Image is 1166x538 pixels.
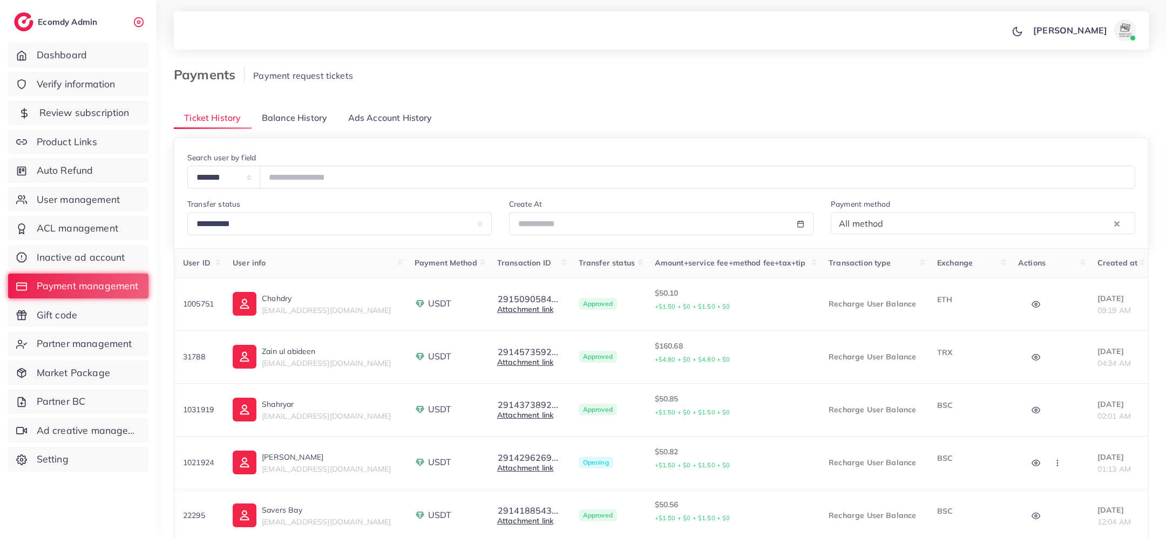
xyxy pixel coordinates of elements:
[37,394,86,408] span: Partner BC
[187,152,256,163] label: Search user by field
[428,403,452,416] span: USDT
[655,461,730,469] small: +$1.50 + $0 + $1.50 + $0
[937,258,973,268] span: Exchange
[8,389,148,414] a: Partner BC
[497,294,559,304] button: 2915090584...
[37,424,140,438] span: Ad creative management
[655,445,811,472] p: $50.82
[37,279,139,293] span: Payment management
[1097,358,1131,368] span: 04:34 AM
[1097,464,1131,474] span: 01:13 AM
[37,337,132,351] span: Partner management
[829,258,891,268] span: Transaction type
[837,215,886,231] span: All method
[348,112,432,124] span: Ads Account History
[1097,398,1140,411] p: [DATE]
[8,130,148,154] a: Product Links
[655,498,811,525] p: $50.56
[262,305,391,315] span: [EMAIL_ADDRESS][DOMAIN_NAME]
[8,447,148,472] a: Setting
[579,404,617,416] span: Approved
[497,258,551,268] span: Transaction ID
[262,464,391,474] span: [EMAIL_ADDRESS][DOMAIN_NAME]
[262,292,391,305] p: Chohdry
[579,298,617,310] span: Approved
[262,358,391,368] span: [EMAIL_ADDRESS][DOMAIN_NAME]
[887,215,1111,231] input: Search for option
[655,287,811,313] p: $50.10
[829,350,920,363] p: Recharge User Balance
[497,453,559,462] button: 2914296269...
[655,339,811,366] p: $160.68
[233,451,256,474] img: ic-user-info.36bf1079.svg
[428,350,452,363] span: USDT
[8,158,148,183] a: Auto Refund
[937,293,1001,306] p: ETH
[497,516,553,526] a: Attachment link
[262,451,391,464] p: [PERSON_NAME]
[497,506,559,515] button: 2914188543...
[1097,292,1140,305] p: [DATE]
[8,360,148,385] a: Market Package
[262,112,327,124] span: Balance History
[1097,305,1131,315] span: 09:19 AM
[937,399,1001,412] p: BSC
[579,258,635,268] span: Transfer status
[183,509,215,522] p: 22295
[829,297,920,310] p: Recharge User Balance
[428,297,452,310] span: USDT
[253,70,353,81] span: Payment request tickets
[428,456,452,468] span: USDT
[655,258,806,268] span: Amount+service fee+method fee+tax+tip
[38,17,100,27] h2: Ecomdy Admin
[579,351,617,363] span: Approved
[428,509,452,521] span: USDT
[233,292,256,316] img: ic-user-info.36bf1079.svg
[37,452,69,466] span: Setting
[8,274,148,298] a: Payment management
[8,72,148,97] a: Verify information
[415,351,425,362] img: payment
[497,347,559,357] button: 2914573592...
[37,48,87,62] span: Dashboard
[37,221,118,235] span: ACL management
[497,400,559,410] button: 2914373892...
[8,43,148,67] a: Dashboard
[183,258,211,268] span: User ID
[233,345,256,369] img: ic-user-info.36bf1079.svg
[1097,258,1138,268] span: Created at
[831,199,890,209] label: Payment method
[937,452,1001,465] p: BSC
[37,308,77,322] span: Gift code
[1097,451,1140,464] p: [DATE]
[831,212,1135,234] div: Search for option
[655,356,730,363] small: +$4.80 + $0 + $4.80 + $0
[655,514,730,522] small: +$1.50 + $0 + $1.50 + $0
[1097,503,1140,516] p: [DATE]
[655,392,811,419] p: $50.85
[655,303,730,310] small: +$1.50 + $0 + $1.50 + $0
[497,357,553,367] a: Attachment link
[1114,217,1120,229] button: Clear Selected
[415,510,425,521] img: payment
[8,418,148,443] a: Ad creative management
[183,403,215,416] p: 1031919
[829,403,920,416] p: Recharge User Balance
[262,411,391,421] span: [EMAIL_ADDRESS][DOMAIN_NAME]
[233,258,266,268] span: User info
[829,456,920,469] p: Recharge User Balance
[1097,517,1131,527] span: 12:04 AM
[183,297,215,310] p: 1005751
[37,77,116,91] span: Verify information
[937,505,1001,517] p: BSC
[497,304,553,314] a: Attachment link
[415,298,425,309] img: payment
[655,408,730,416] small: +$1.50 + $0 + $1.50 + $0
[579,509,617,521] span: Approved
[8,187,148,212] a: User management
[937,346,1001,359] p: TRX
[8,100,148,125] a: Review subscription
[415,258,477,268] span: Payment Method
[14,12,33,31] img: logo
[1018,258,1046,268] span: Actions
